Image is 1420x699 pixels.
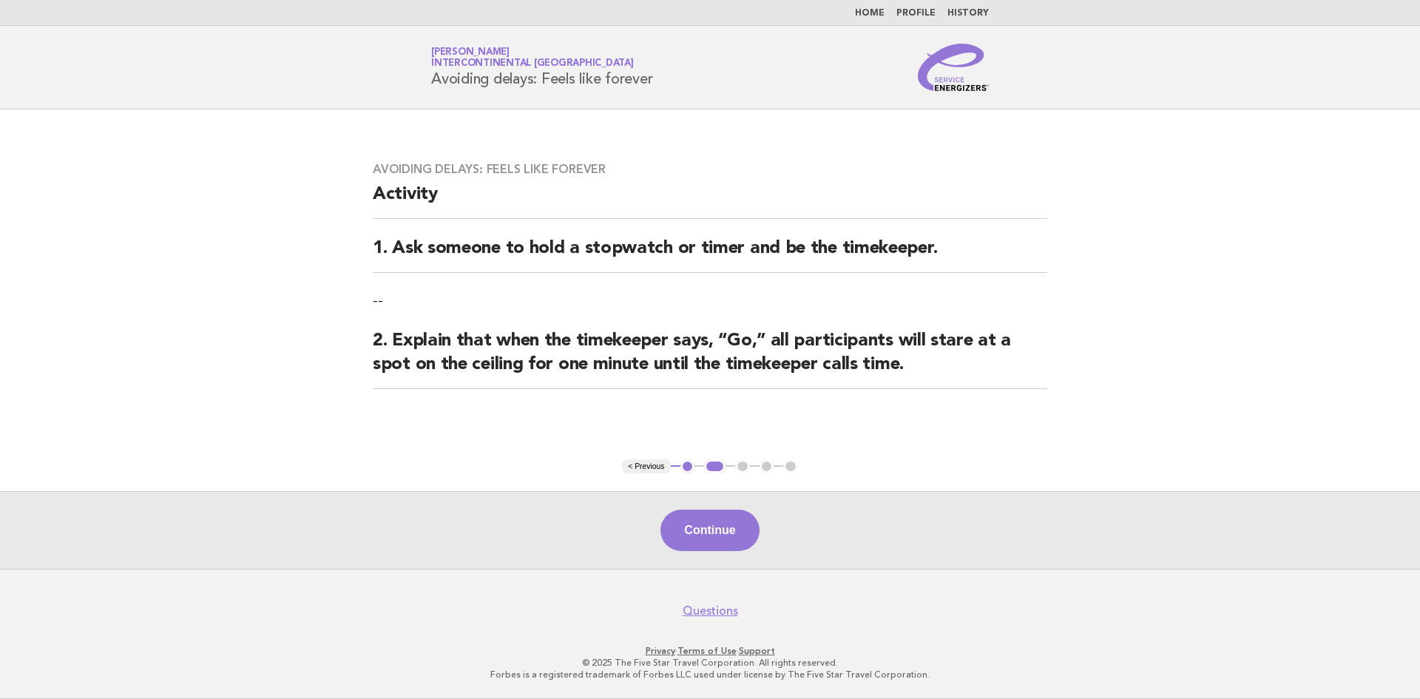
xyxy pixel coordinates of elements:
[431,48,652,87] h1: Avoiding delays: Feels like forever
[739,646,775,656] a: Support
[660,510,759,551] button: Continue
[257,669,1163,681] p: Forbes is a registered trademark of Forbes LLC used under license by The Five Star Travel Corpora...
[855,9,885,18] a: Home
[431,59,634,69] span: InterContinental [GEOGRAPHIC_DATA]
[373,162,1047,177] h3: Avoiding delays: Feels like forever
[680,459,695,474] button: 1
[622,459,670,474] button: < Previous
[918,44,989,91] img: Service Energizers
[373,183,1047,219] h2: Activity
[896,9,936,18] a: Profile
[947,9,989,18] a: History
[677,646,737,656] a: Terms of Use
[373,329,1047,389] h2: 2. Explain that when the timekeeper says, “Go,” all participants will stare at a spot on the ceil...
[257,645,1163,657] p: · ·
[646,646,675,656] a: Privacy
[683,604,738,618] a: Questions
[373,291,1047,311] p: --
[373,237,1047,273] h2: 1. Ask someone to hold a stopwatch or timer and be the timekeeper.
[431,47,634,68] a: [PERSON_NAME]InterContinental [GEOGRAPHIC_DATA]
[704,459,726,474] button: 2
[257,657,1163,669] p: © 2025 The Five Star Travel Corporation. All rights reserved.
